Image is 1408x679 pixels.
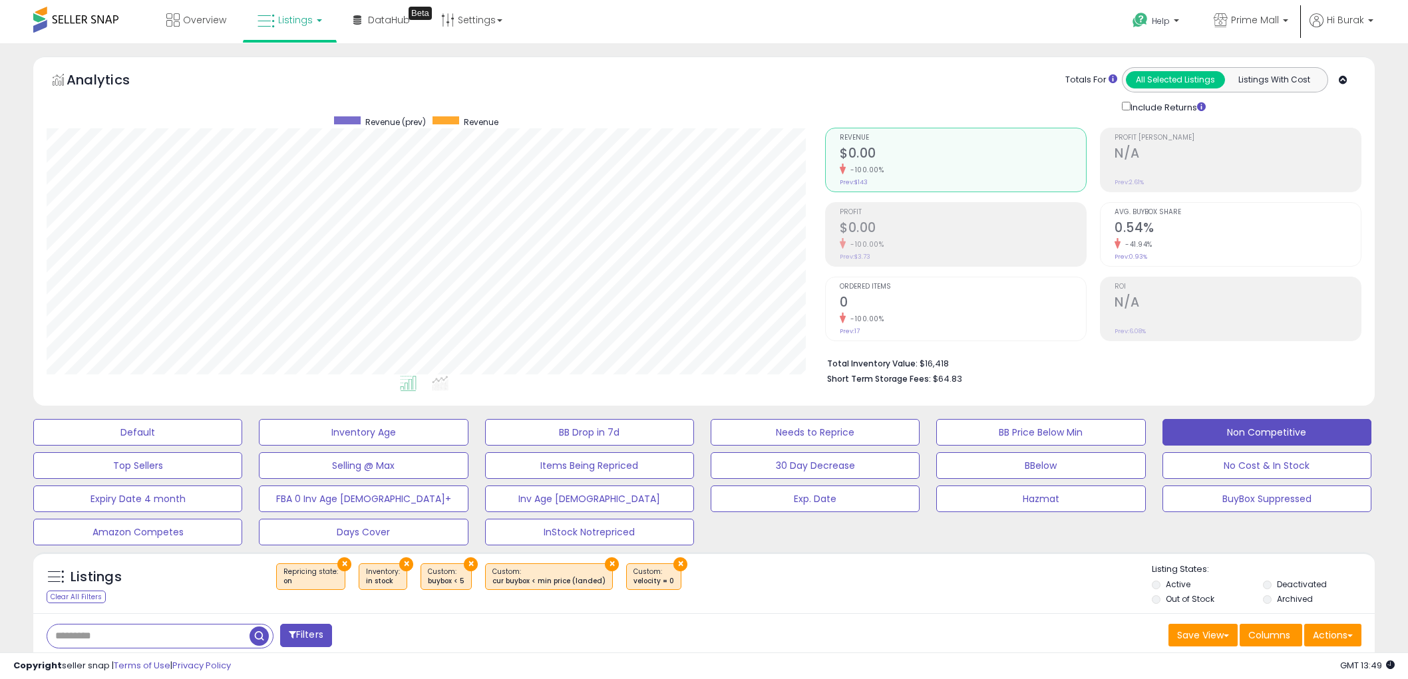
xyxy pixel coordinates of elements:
span: Listings [278,13,313,27]
button: BuyBox Suppressed [1162,485,1371,512]
button: Top Sellers [33,452,242,479]
span: Profit [PERSON_NAME] [1115,134,1361,142]
h2: 0 [840,295,1086,313]
button: 30 Day Decrease [711,452,920,479]
div: cur buybox < min price (landed) [492,577,606,586]
label: Out of Stock [1166,593,1214,605]
h2: $0.00 [840,220,1086,238]
a: Privacy Policy [172,659,231,672]
span: ROI [1115,283,1361,291]
span: DataHub [368,13,410,27]
button: Non Competitive [1162,419,1371,446]
span: Revenue [464,116,498,128]
p: Listing States: [1152,563,1375,576]
button: Expiry Date 4 month [33,485,242,512]
button: BB Price Below Min [936,419,1145,446]
label: Archived [1277,593,1313,605]
span: $64.83 [933,372,962,385]
div: in stock [366,577,400,586]
button: Inventory Age [259,419,468,446]
h2: 0.54% [1115,220,1361,238]
b: Total Inventory Value: [827,358,918,369]
div: Tooltip anchor [409,7,432,20]
span: Profit [840,209,1086,216]
span: Custom: [428,567,464,587]
span: Hi Burak [1327,13,1364,27]
button: Hazmat [936,485,1145,512]
button: Amazon Competes [33,519,242,545]
button: BBelow [936,452,1145,479]
button: All Selected Listings [1126,71,1225,88]
div: Clear All Filters [47,591,106,603]
a: Terms of Use [114,659,170,672]
div: on [283,577,338,586]
button: Filters [280,624,332,647]
span: Inventory : [366,567,400,587]
small: Prev: $3.73 [840,253,870,261]
button: Default [33,419,242,446]
button: FBA 0 Inv Age [DEMOGRAPHIC_DATA]+ [259,485,468,512]
button: InStock Notrepriced [485,519,694,545]
span: Custom: [492,567,606,587]
i: Get Help [1132,12,1148,29]
button: Needs to Reprice [711,419,920,446]
span: Custom: [633,567,674,587]
small: Prev: 2.61% [1115,178,1144,186]
button: × [337,557,351,571]
label: Active [1166,579,1190,590]
button: Days Cover [259,519,468,545]
button: × [605,557,619,571]
span: Help [1152,15,1170,27]
button: Columns [1240,624,1302,646]
h5: Listings [71,568,122,587]
span: Revenue (prev) [365,116,426,128]
strong: Copyright [13,659,62,672]
small: Prev: 6.08% [1115,327,1146,335]
span: Revenue [840,134,1086,142]
div: velocity = 0 [633,577,674,586]
span: Repricing state : [283,567,338,587]
h2: N/A [1115,146,1361,164]
small: -100.00% [846,314,884,324]
div: Totals For [1065,74,1117,86]
button: Listings With Cost [1224,71,1323,88]
div: seller snap | | [13,660,231,672]
small: -41.94% [1121,239,1152,249]
h2: N/A [1115,295,1361,313]
button: Inv Age [DEMOGRAPHIC_DATA] [485,485,694,512]
button: × [464,557,478,571]
b: Short Term Storage Fees: [827,373,931,384]
button: No Cost & In Stock [1162,452,1371,479]
button: × [673,557,687,571]
small: Prev: $143 [840,178,868,186]
small: -100.00% [846,239,884,249]
h2: $0.00 [840,146,1086,164]
label: Deactivated [1277,579,1327,590]
button: Actions [1304,624,1361,646]
span: Columns [1248,628,1290,642]
span: Overview [183,13,226,27]
div: Include Returns [1112,99,1222,114]
small: -100.00% [846,165,884,175]
span: Prime Mall [1231,13,1279,27]
button: Exp. Date [711,485,920,512]
a: Help [1122,2,1192,43]
button: Save View [1168,624,1238,646]
button: Items Being Repriced [485,452,694,479]
h5: Analytics [67,70,156,92]
button: BB Drop in 7d [485,419,694,446]
div: buybox < 5 [428,577,464,586]
li: $16,418 [827,354,1351,370]
span: 2025-10-14 13:49 GMT [1340,659,1395,672]
span: Avg. Buybox Share [1115,209,1361,216]
button: Selling @ Max [259,452,468,479]
a: Hi Burak [1310,13,1373,43]
span: Ordered Items [840,283,1086,291]
button: × [399,557,413,571]
small: Prev: 0.93% [1115,253,1147,261]
small: Prev: 17 [840,327,860,335]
